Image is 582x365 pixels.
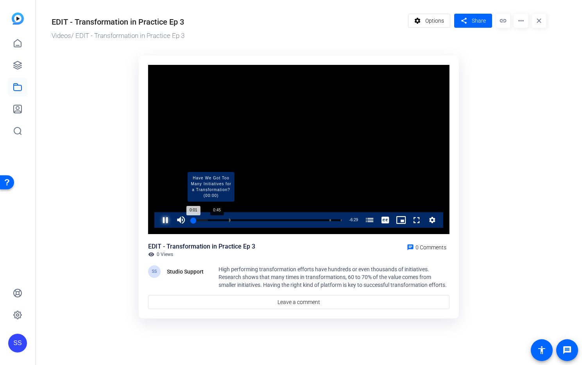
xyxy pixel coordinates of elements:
[157,251,173,258] span: 0 Views
[537,345,546,355] mat-icon: accessibility
[378,212,393,228] button: Captions
[173,212,189,228] button: Mute
[425,13,444,28] span: Options
[193,219,342,221] div: Progress Bar
[278,298,320,306] span: Leave a comment
[52,31,404,41] div: / EDIT - Transformation in Practice Ep 3
[148,65,449,234] div: Video Player
[167,267,206,276] div: Studio Support
[12,13,24,25] img: blue-gradient.svg
[148,265,161,278] div: SS
[514,14,528,28] mat-icon: more_horiz
[413,13,423,28] mat-icon: settings
[351,218,358,222] span: 6:29
[409,212,424,228] button: Fullscreen
[454,14,492,28] button: Share
[393,212,409,228] button: Picture-in-Picture
[52,32,71,39] a: Videos
[459,16,469,26] mat-icon: share
[362,212,378,228] button: Chapters
[496,14,510,28] mat-icon: link
[148,295,449,309] a: Leave a comment
[218,266,447,288] span: High performing transformation efforts have hundreds or even thousands of initiatives. Research s...
[472,17,486,25] span: Share
[407,244,414,251] mat-icon: chat
[404,242,449,251] a: 0 Comments
[415,244,446,250] span: 0 Comments
[52,16,184,28] div: EDIT - Transformation in Practice Ep 3
[349,218,350,222] span: -
[8,334,27,352] div: SS
[562,345,572,355] mat-icon: message
[188,172,235,202] span: Have We Got Too Many Initiatives for a Transformation? (00:00)
[158,212,173,228] button: Pause
[532,14,546,28] mat-icon: close
[148,251,154,258] mat-icon: visibility
[408,14,451,28] button: Options
[148,242,255,251] div: EDIT - Transformation in Practice Ep 3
